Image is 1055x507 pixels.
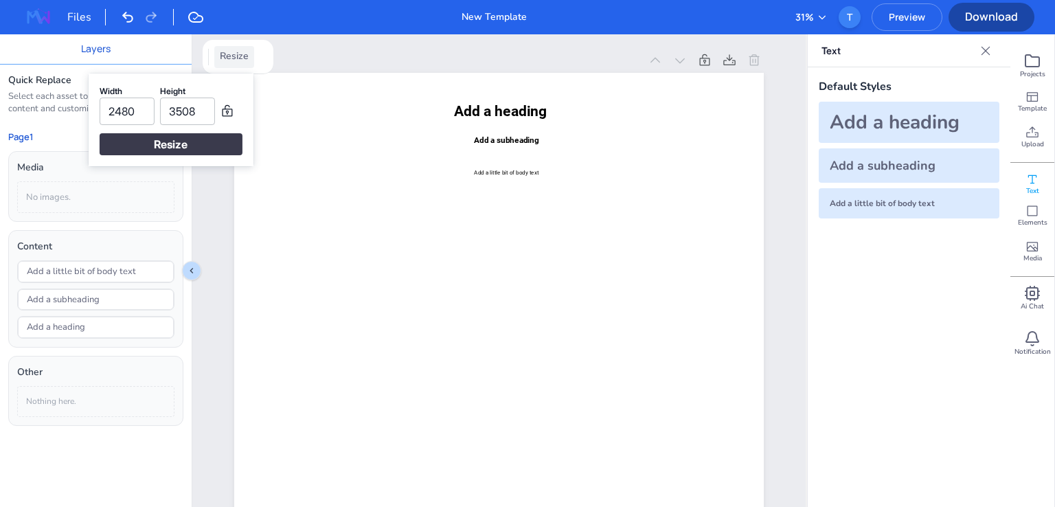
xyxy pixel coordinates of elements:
[454,103,547,120] span: Add a heading
[8,132,33,143] h4: Page 1
[474,135,539,145] span: Add a subheading
[839,6,861,28] button: Open user menu
[17,160,174,175] div: Media
[100,133,242,155] div: Resize
[949,9,1034,24] span: Download
[17,181,174,214] div: No images.
[949,3,1034,32] button: Download
[160,84,215,98] div: Height
[17,386,174,417] div: Nothing here.
[819,102,999,143] div: Add a heading
[17,365,174,380] div: Other
[872,10,942,23] span: Preview
[1018,104,1047,113] span: Template
[821,34,975,67] p: Text
[1021,302,1044,311] span: Ai Chat
[100,84,155,98] div: Width
[1018,218,1047,227] span: Elements
[8,91,183,115] div: Select each asset to quickly replace the content and customize your design.
[839,6,861,28] div: T
[872,3,942,31] button: Preview
[1023,253,1042,263] span: Media
[819,78,999,96] div: Default Styles
[474,170,538,176] span: Add a little bit of body text
[462,10,527,25] div: New Template
[18,317,174,338] input: Type text…
[819,188,999,218] div: Add a little bit of body text
[234,53,640,68] div: Page 1
[8,73,183,88] div: Quick Replace
[17,239,174,254] div: Content
[1014,347,1051,357] span: Notification
[18,261,174,282] input: Type text…
[1021,139,1044,149] span: Upload
[819,148,999,183] div: Add a subheading
[1026,186,1039,196] span: Text
[67,9,106,25] div: Files
[1020,69,1045,79] span: Projects
[217,49,251,64] span: Resize
[16,6,60,28] img: MagazineWorks Logo
[795,10,828,25] button: 31%
[81,41,111,56] button: Layers
[18,289,174,311] input: Type text…
[182,261,201,280] button: Collapse sidebar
